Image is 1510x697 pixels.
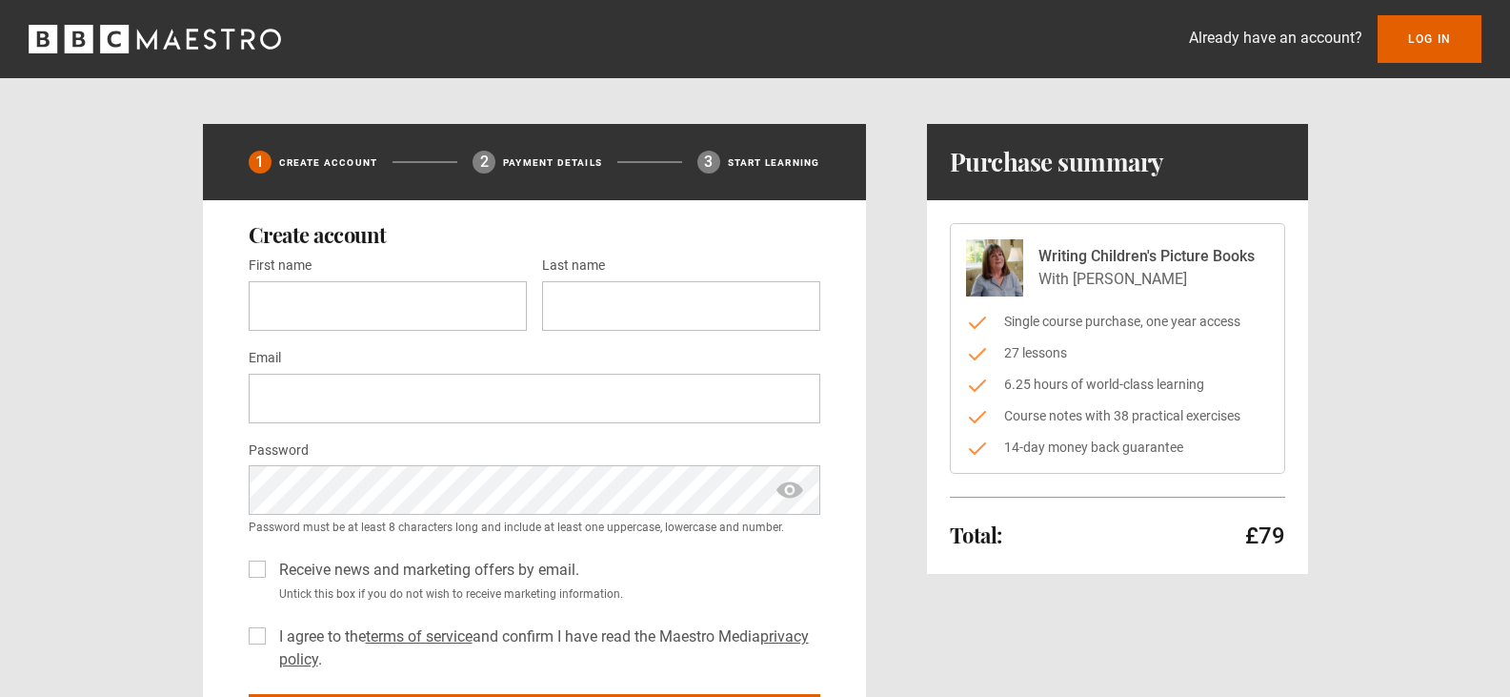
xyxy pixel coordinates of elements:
[272,559,579,582] label: Receive news and marketing offers by email.
[366,627,473,646] a: terms of service
[966,343,1269,363] li: 27 lessons
[1189,27,1362,50] p: Already have an account?
[272,625,820,671] label: I agree to the and confirm I have read the Maestro Media .
[249,440,309,462] label: Password
[249,151,272,174] div: 1
[950,523,1002,546] h2: Total:
[249,347,281,370] label: Email
[1378,15,1481,63] a: Log In
[950,147,1164,177] h1: Purchase summary
[473,151,495,174] div: 2
[966,312,1269,332] li: Single course purchase, one year access
[249,223,820,246] h2: Create account
[697,151,720,174] div: 3
[966,438,1269,458] li: 14-day money back guarantee
[272,585,820,603] small: Untick this box if you do not wish to receive marketing information.
[503,155,602,170] p: Payment details
[1038,245,1255,268] p: Writing Children's Picture Books
[775,465,805,515] span: show password
[29,25,281,53] svg: BBC Maestro
[966,406,1269,426] li: Course notes with 38 practical exercises
[1038,268,1255,291] p: With [PERSON_NAME]
[279,155,378,170] p: Create Account
[728,155,820,170] p: Start learning
[966,375,1269,395] li: 6.25 hours of world-class learning
[249,255,312,277] label: First name
[1245,521,1285,551] p: £79
[249,519,820,536] small: Password must be at least 8 characters long and include at least one uppercase, lowercase and num...
[542,255,605,277] label: Last name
